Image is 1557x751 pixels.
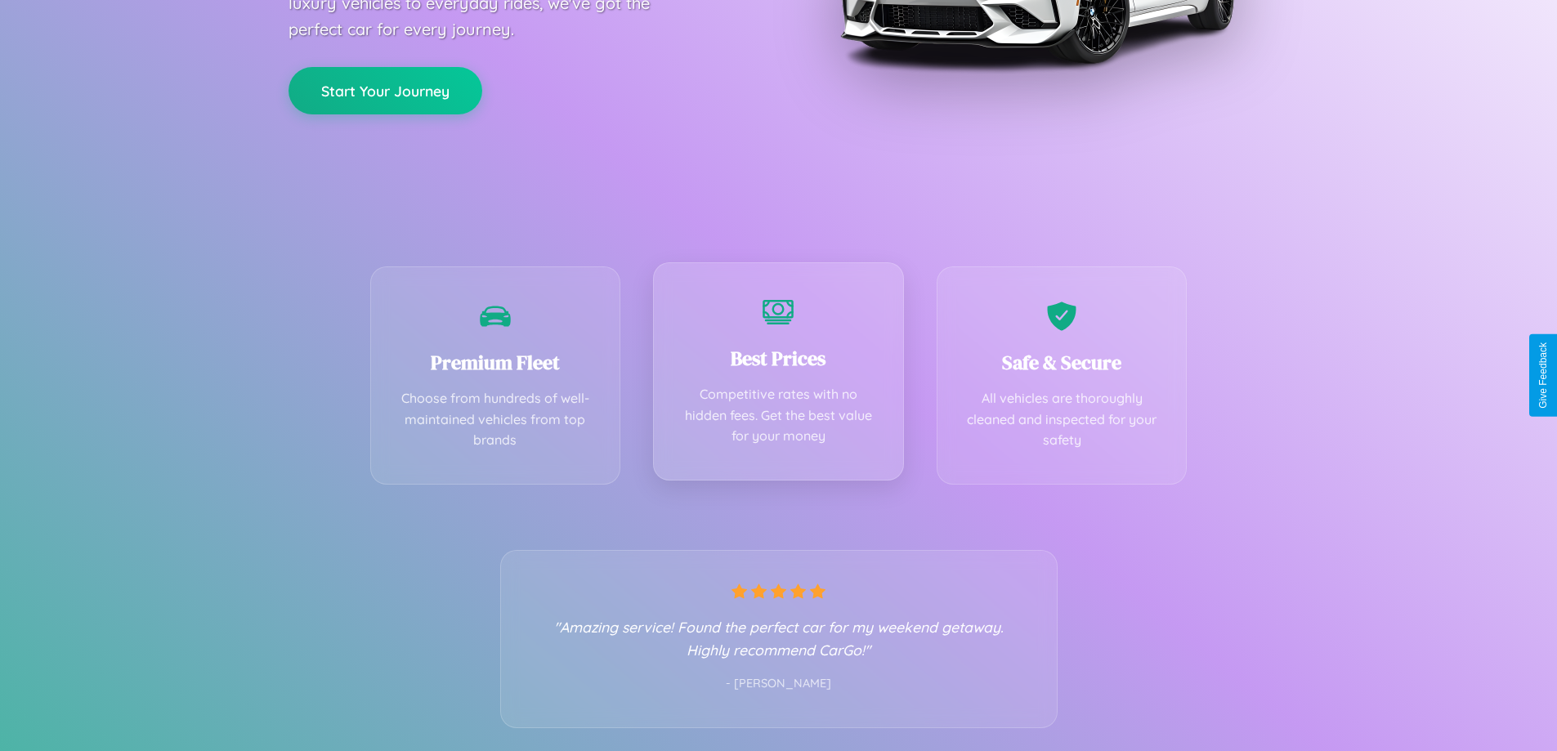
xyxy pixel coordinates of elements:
button: Start Your Journey [289,67,482,114]
p: All vehicles are thoroughly cleaned and inspected for your safety [962,388,1162,451]
h3: Safe & Secure [962,349,1162,376]
p: Choose from hundreds of well-maintained vehicles from top brands [396,388,596,451]
p: - [PERSON_NAME] [534,673,1024,695]
p: Competitive rates with no hidden fees. Get the best value for your money [678,384,879,447]
h3: Best Prices [678,345,879,372]
p: "Amazing service! Found the perfect car for my weekend getaway. Highly recommend CarGo!" [534,615,1024,661]
h3: Premium Fleet [396,349,596,376]
div: Give Feedback [1537,342,1549,409]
